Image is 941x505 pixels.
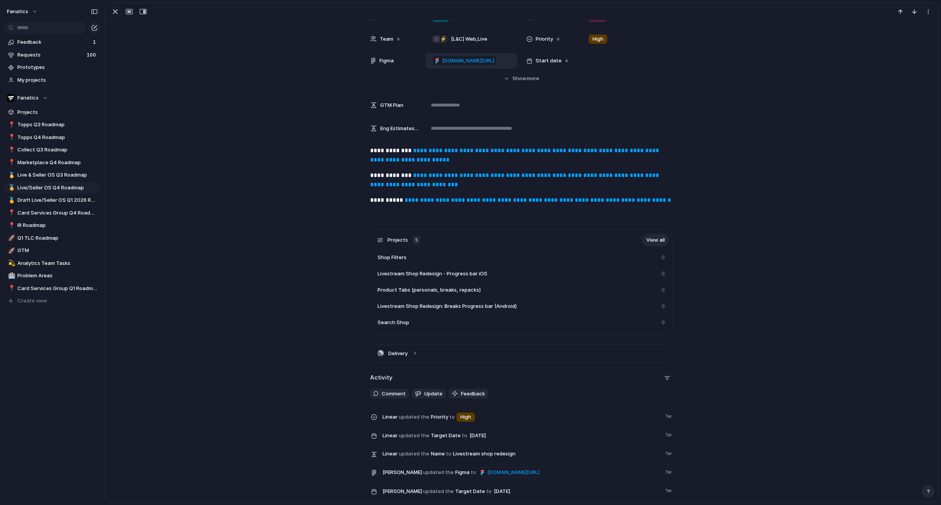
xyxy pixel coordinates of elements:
[17,134,98,141] span: Topps Q4 Roadmap
[7,259,15,267] button: 💫
[492,487,512,496] span: [DATE]
[4,169,101,181] a: 🥇Live & Seller OS Q3 Roadmap
[8,284,14,293] div: 📍
[370,373,393,382] h2: Activity
[377,286,481,294] span: Product Tabs (personals, breaks, repacks)
[383,488,422,495] span: [PERSON_NAME]
[432,56,497,66] a: [DOMAIN_NAME][URL]
[424,390,442,398] span: Update
[7,134,15,141] button: 📍
[377,302,517,310] span: Livestream Shop Redesign: Breaks Progress bar (Android)
[17,121,98,129] span: Topps Q3 Roadmap
[512,75,526,82] span: Show
[462,432,467,440] span: to
[4,220,101,231] div: 📍IR Roadmap
[370,72,673,86] button: Showmore
[8,158,14,167] div: 📍
[449,413,455,421] span: to
[4,245,101,256] a: 🚀GTM
[478,467,542,478] a: [DOMAIN_NAME][URL]
[7,285,15,292] button: 📍
[370,389,409,399] button: Comment
[461,390,485,398] span: Feedback
[666,448,673,457] span: 1w
[666,429,673,439] span: 1w
[17,184,98,192] span: Live/Seller OS Q4 Roadmap
[7,8,28,15] span: fanatics
[412,389,446,399] button: Update
[383,467,661,478] span: Figma
[4,270,101,282] a: 🏥Problem Areas
[8,271,14,280] div: 🏥
[382,390,406,398] span: Comment
[7,272,15,280] button: 🏥
[8,234,14,242] div: 🚀
[471,469,476,476] span: to
[7,196,15,204] button: 🥇
[380,101,403,109] span: GTM Plan
[432,35,440,43] div: 🕸
[380,35,393,43] span: Team
[4,62,101,73] a: Prototypes
[4,132,101,143] a: 📍Topps Q4 Roadmap
[377,254,406,261] span: Shop Filters
[8,146,14,155] div: 📍
[17,209,98,217] span: Card Services Group Q4 Roadmap
[17,297,47,305] span: Create view
[4,92,101,104] button: Fanatics
[17,272,98,280] span: Problem Areas
[8,246,14,255] div: 🚀
[17,234,98,242] span: Q1 TLC Roadmap
[486,488,492,495] span: to
[377,319,409,326] span: Search Shop
[413,235,420,245] div: 5
[7,159,15,167] button: 📍
[536,35,553,43] span: Priority
[4,194,101,206] div: 🥇Draft Live/Seller OS Q1 2026 Roadmap
[536,57,562,65] span: Start date
[17,285,98,292] span: Card Services Group Q1 Roadmap
[4,49,101,61] a: Requests100
[383,485,661,497] span: Target Date
[4,182,101,194] a: 🥇Live/Seller OS Q4 Roadmap
[17,247,98,254] span: GTM
[8,133,14,142] div: 📍
[93,38,97,46] span: 1
[666,467,673,476] span: 1w
[4,283,101,294] a: 📍Card Services Group Q1 Roadmap
[17,196,98,204] span: Draft Live/Seller OS Q1 2026 Roadmap
[4,232,101,244] a: 🚀Q1 TLC Roadmap
[4,207,101,219] a: 📍Card Services Group Q4 Roadmap
[4,106,101,118] a: Projects
[399,450,429,458] span: updated the
[87,51,97,59] span: 100
[377,270,487,278] span: Livestream Shop Redesign - Progress bar iOS
[17,108,98,116] span: Projects
[383,411,661,423] span: Priority
[4,144,101,156] a: 📍Collect Q3 Roadmap
[666,485,673,495] span: 1w
[7,209,15,217] button: 📍
[17,159,98,167] span: Marketplace Q4 Roadmap
[8,183,14,192] div: 🥇
[4,157,101,168] a: 📍Marketplace Q4 Roadmap
[8,171,14,180] div: 🥇
[449,389,488,399] button: Feedback
[451,35,487,43] span: [L&C] Web , Live
[460,413,471,421] span: High
[4,258,101,269] a: 💫Analytics Team Tasks
[383,448,661,459] span: Name Livestream shop redesign
[442,57,494,65] span: [DOMAIN_NAME][URL]
[380,125,420,132] span: Eng Estimates (B/iOs/A/W) in Cycles
[17,64,98,71] span: Prototypes
[399,413,429,421] span: updated the
[388,236,408,244] span: Projects
[17,146,98,154] span: Collect Q3 Roadmap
